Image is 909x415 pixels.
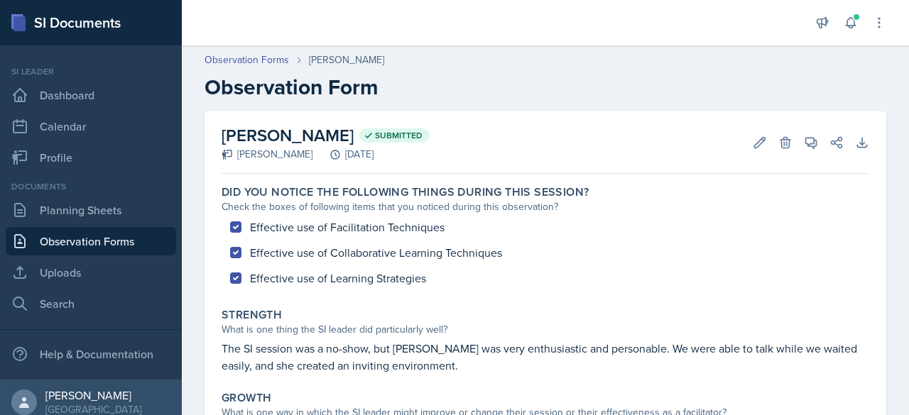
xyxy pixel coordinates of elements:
div: [DATE] [312,147,374,162]
label: Did you notice the following things during this session? [222,185,589,199]
a: Search [6,289,176,318]
a: Planning Sheets [6,196,176,224]
a: Uploads [6,258,176,287]
a: Profile [6,143,176,172]
div: Si leader [6,65,176,78]
label: Growth [222,391,271,405]
a: Calendar [6,112,176,140]
label: Strength [222,308,282,322]
div: Check the boxes of following items that you noticed during this observation? [222,199,869,214]
div: Help & Documentation [6,340,176,368]
div: [PERSON_NAME] [222,147,312,162]
h2: Observation Form [205,74,886,100]
span: Submitted [375,130,423,141]
a: Dashboard [6,81,176,109]
a: Observation Forms [6,227,176,255]
p: The SI session was a no-show, but [PERSON_NAME] was very enthusiastic and personable. We were abl... [222,340,869,374]
div: Documents [6,180,176,193]
div: What is one thing the SI leader did particularly well? [222,322,869,337]
div: [PERSON_NAME] [309,52,384,67]
h2: [PERSON_NAME] [222,123,430,148]
div: [PERSON_NAME] [45,388,141,402]
a: Observation Forms [205,52,289,67]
